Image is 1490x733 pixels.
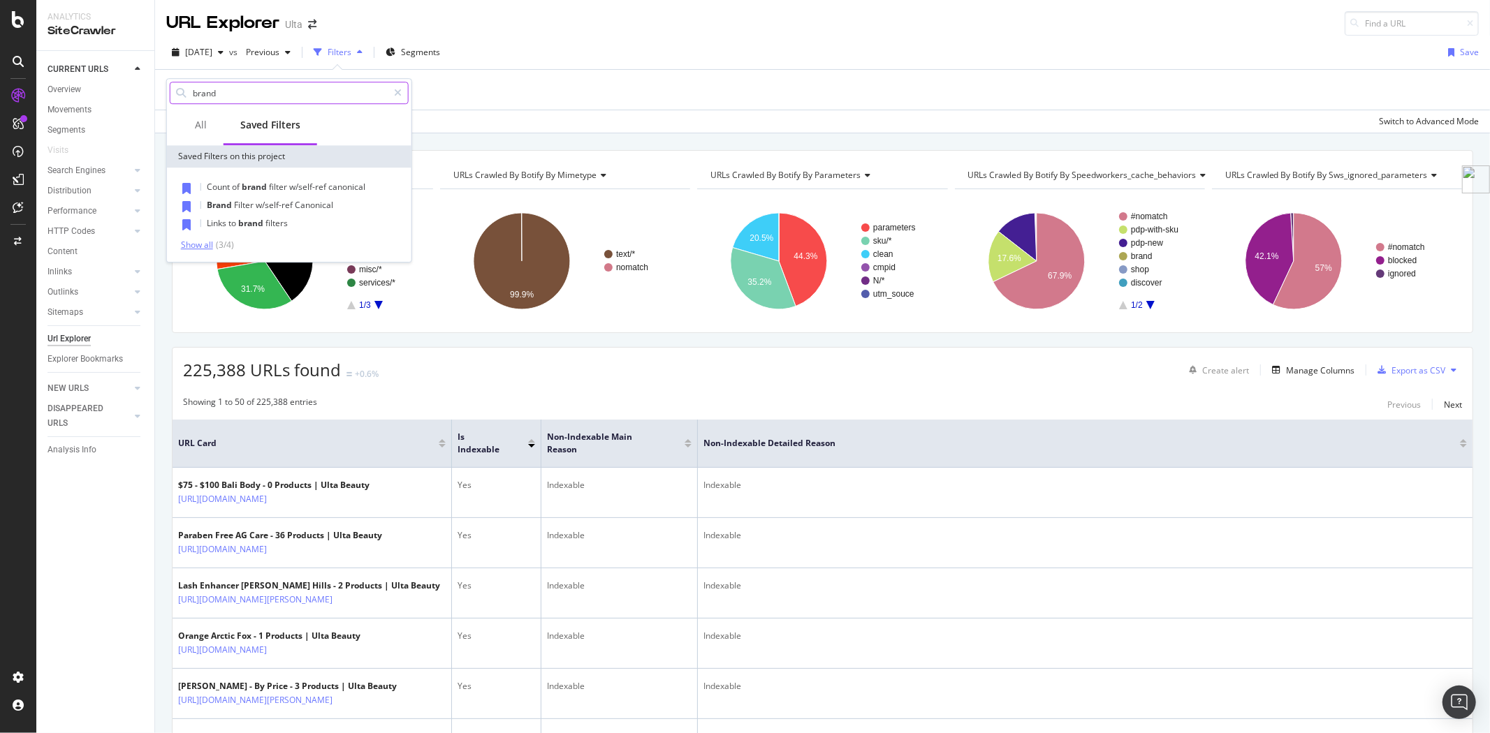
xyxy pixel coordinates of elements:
div: Showing 1 to 50 of 225,388 entries [183,396,317,413]
div: Open Intercom Messenger [1442,686,1476,719]
div: +0.6% [355,368,379,380]
a: Performance [48,204,131,219]
a: HTTP Codes [48,224,131,239]
span: filter [269,181,289,193]
h4: URLs Crawled By Botify By speedworkers_cache_behaviors [965,164,1218,186]
a: [URL][DOMAIN_NAME] [178,542,267,556]
span: Segments [401,46,440,58]
div: Indexable [703,579,1467,592]
div: Filters [328,46,351,58]
div: Indexable [547,529,692,542]
text: brand [1131,251,1153,261]
a: Distribution [48,184,131,198]
text: 31.7% [241,284,265,294]
div: Yes [458,680,535,693]
a: Segments [48,123,145,138]
a: Url Explorer [48,332,145,346]
span: brand [238,217,265,229]
svg: A chart. [1212,200,1460,322]
a: [URL][DOMAIN_NAME][PERSON_NAME] [178,593,333,607]
div: Yes [458,529,535,542]
text: parameters [873,223,916,232]
div: NEW URLS [48,381,89,396]
div: Export as CSV [1392,364,1445,376]
span: Is Indexable [458,431,507,456]
text: shop [1131,265,1149,274]
span: Canonical [295,199,333,211]
div: ( 3 / 4 ) [213,239,234,251]
span: w/self-ref [256,199,295,211]
span: URLs Crawled By Botify By mimetype [453,169,597,181]
text: 67.9% [1048,271,1072,281]
h4: URLs Crawled By Botify By parameters [708,164,935,186]
span: Non-Indexable Main Reason [547,431,664,456]
button: Export as CSV [1372,359,1445,381]
text: 42.1% [1255,251,1278,261]
div: Indexable [703,479,1467,491]
a: [URL][DOMAIN_NAME][PERSON_NAME] [178,693,333,707]
button: Previous [1387,396,1421,413]
div: Visits [48,143,68,158]
a: Search Engines [48,163,131,178]
div: Overview [48,82,81,97]
text: 99.9% [510,290,534,300]
div: A chart. [183,200,431,322]
div: DISAPPEARED URLS [48,401,118,431]
button: Manage Columns [1266,362,1354,378]
text: 44.3% [794,251,818,261]
div: Saved Filters on this project [167,145,411,168]
span: w/self-ref [289,181,328,193]
div: arrow-right-arrow-left [308,20,316,29]
text: nomatch [616,262,648,272]
div: Saved Filters [240,118,300,132]
text: services/* [359,278,395,288]
div: Url Explorer [48,332,91,346]
div: Search Engines [48,163,105,178]
span: Links [207,217,228,229]
div: Indexable [547,630,692,642]
a: DISAPPEARED URLS [48,401,131,431]
button: [DATE] [166,41,229,64]
span: of [232,181,242,193]
text: text/* [616,249,636,259]
text: 17.6% [997,253,1021,263]
div: Explorer Bookmarks [48,352,123,366]
div: Orange Arctic Fox - 1 Products | Ulta Beauty [178,630,360,642]
div: Save [1460,46,1479,58]
div: Movements [48,103,92,117]
a: Visits [48,143,82,158]
span: Count [207,181,232,193]
svg: A chart. [440,200,688,322]
div: Previous [1387,399,1421,410]
h4: URLs Crawled By Botify By mimetype [451,164,678,186]
a: Explorer Bookmarks [48,352,145,366]
div: $75 - $100 Bali Body - 0 Products | Ulta Beauty [178,479,370,491]
a: [URL][DOMAIN_NAME] [178,643,267,657]
text: clean [873,249,893,259]
text: misc/* [359,265,382,274]
span: Non-Indexable Detailed Reason [703,437,1439,450]
text: utm_souce [873,289,914,299]
div: Analysis Info [48,443,96,457]
text: pdp-new [1131,238,1163,248]
svg: A chart. [697,200,945,322]
text: ignored [1388,269,1416,279]
div: Yes [458,630,535,642]
div: [PERSON_NAME] - By Price - 3 Products | Ulta Beauty [178,680,397,693]
a: [URL][DOMAIN_NAME] [178,492,267,506]
button: Previous [240,41,296,64]
div: Yes [458,479,535,491]
div: Analytics [48,11,143,23]
svg: A chart. [955,200,1203,322]
button: Segments [380,41,446,64]
div: Segments [48,123,85,138]
span: canonical [328,181,365,193]
span: URLs Crawled By Botify By parameters [710,169,861,181]
div: Next [1444,399,1462,410]
a: Sitemaps [48,305,131,320]
div: Create alert [1202,364,1249,376]
input: Search by field name [191,82,388,103]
